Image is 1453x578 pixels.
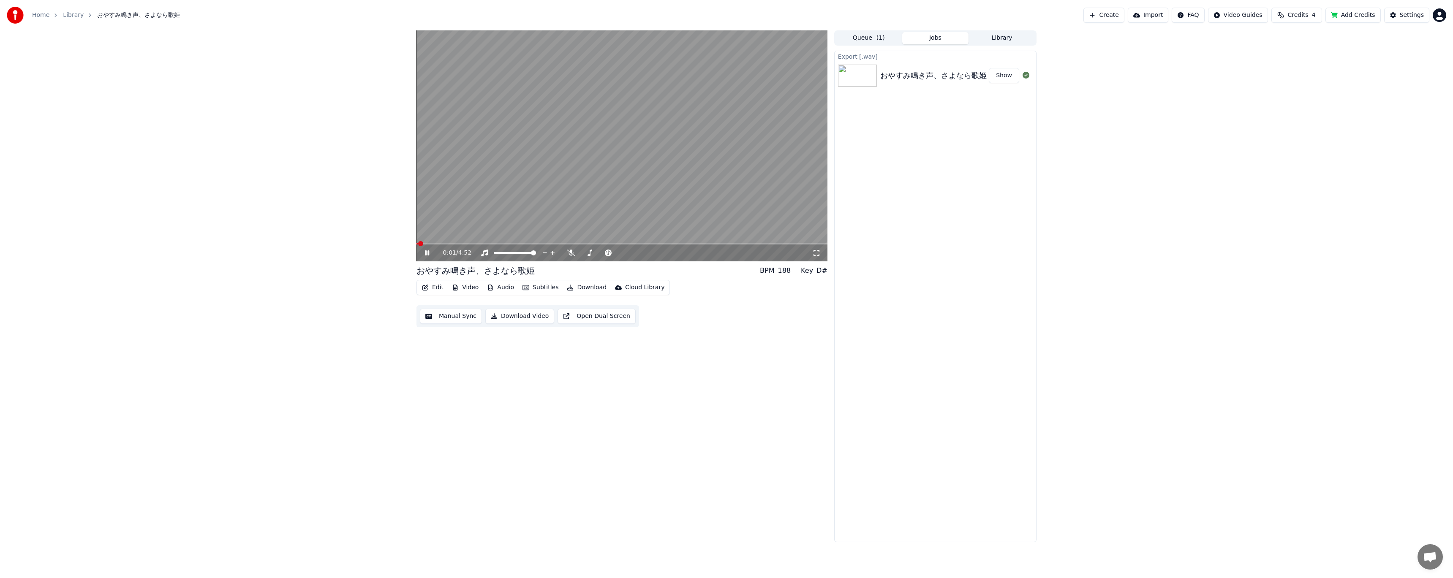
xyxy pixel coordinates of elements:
div: Settings [1400,11,1424,19]
button: Audio [484,282,517,293]
div: BPM [760,266,774,276]
div: Key [801,266,813,276]
button: FAQ [1172,8,1204,23]
button: Create [1083,8,1124,23]
a: チャットを開く [1418,544,1443,570]
div: D# [816,266,827,276]
span: 0:01 [443,249,456,257]
a: Home [32,11,49,19]
button: Show [989,68,1019,83]
button: Manual Sync [420,309,482,324]
button: Download [563,282,610,293]
span: ( 1 ) [876,34,885,42]
button: Credits4 [1271,8,1322,23]
span: 4 [1312,11,1316,19]
button: Add Credits [1325,8,1381,23]
div: おやすみ鳴き声、さよなら歌姫 [880,70,987,81]
span: Credits [1287,11,1308,19]
button: Edit [419,282,447,293]
nav: breadcrumb [32,11,180,19]
img: youka [7,7,24,24]
button: Jobs [902,32,969,44]
button: Library [969,32,1035,44]
div: / [443,249,463,257]
div: おやすみ鳴き声、さよなら歌姫 [416,265,535,277]
button: Video Guides [1208,8,1268,23]
button: Subtitles [519,282,562,293]
a: Library [63,11,84,19]
div: Cloud Library [625,283,664,292]
button: Video [449,282,482,293]
button: Queue [835,32,902,44]
span: おやすみ鳴き声、さよなら歌姫 [97,11,180,19]
button: Settings [1384,8,1429,23]
button: Import [1128,8,1168,23]
div: 188 [778,266,791,276]
div: Export [.wav] [835,51,1036,61]
button: Download Video [485,309,554,324]
span: 4:52 [458,249,471,257]
button: Open Dual Screen [558,309,636,324]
